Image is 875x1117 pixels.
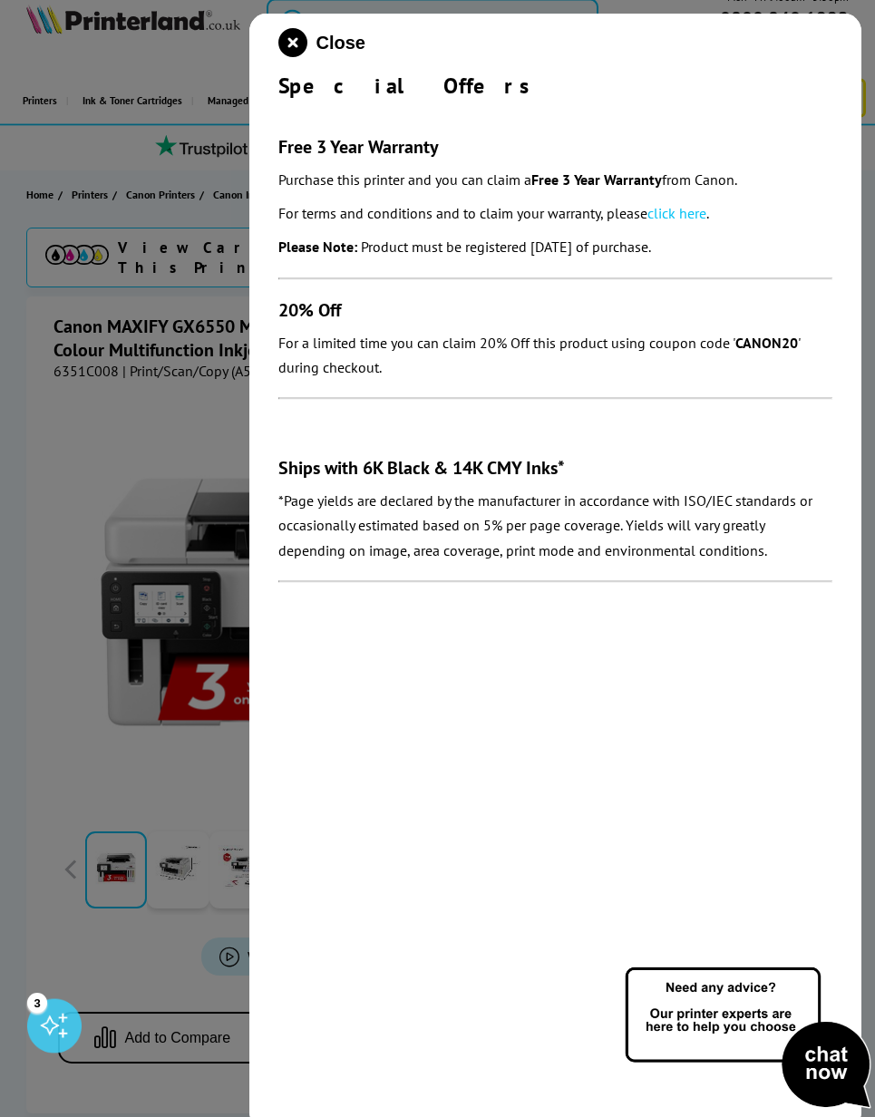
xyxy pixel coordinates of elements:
div: 3 [27,993,47,1013]
img: Open Live Chat window [621,965,875,1113]
strong: Please Note: [278,238,357,256]
strong: Free 3 Year Warranty [531,170,662,189]
span: Close [316,33,365,53]
strong: CANON20 [735,334,798,352]
h3: Ships with 6K Black & 14K CMY Inks* [278,456,833,480]
p: For a limited time you can claim 20% Off this product using coupon code ' ' during checkout. [278,331,833,380]
em: Product must be registered [DATE] of purchase [361,238,648,256]
h3: Free 3 Year Warranty [278,135,833,159]
p: For terms and conditions and to claim your warranty, please . [278,201,833,226]
button: close modal [278,28,365,57]
p: . [278,235,833,259]
div: Special Offers [278,72,833,100]
h3: 20% Off [278,298,833,322]
p: Purchase this printer and you can claim a from Canon. [278,168,833,192]
em: *Page yields are declared by the manufacturer in accordance with ISO/IEC standards or occasionall... [278,491,812,558]
a: click here [647,204,706,222]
